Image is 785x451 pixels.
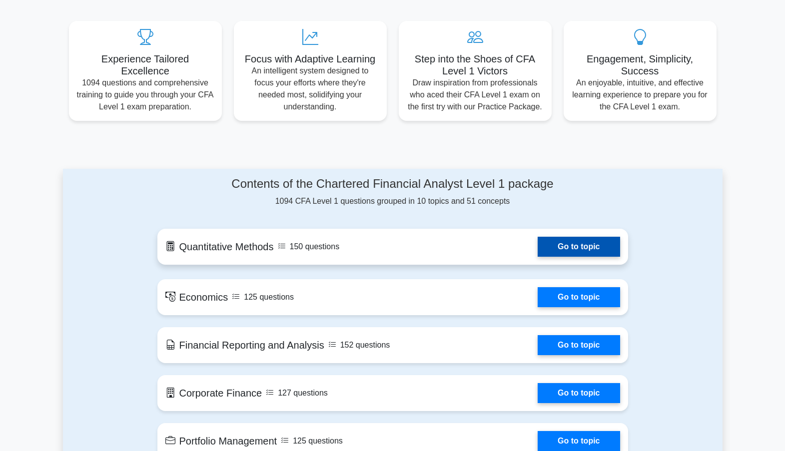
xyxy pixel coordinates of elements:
[572,53,709,77] h5: Engagement, Simplicity, Success
[77,77,214,113] p: 1094 questions and comprehensive training to guide you through your CFA Level 1 exam preparation.
[242,53,379,65] h5: Focus with Adaptive Learning
[407,53,544,77] h5: Step into the Shoes of CFA Level 1 Victors
[538,237,620,257] a: Go to topic
[538,431,620,451] a: Go to topic
[242,65,379,113] p: An intelligent system designed to focus your efforts where they're needed most, solidifying your ...
[157,177,628,191] h4: Contents of the Chartered Financial Analyst Level 1 package
[77,53,214,77] h5: Experience Tailored Excellence
[538,287,620,307] a: Go to topic
[407,77,544,113] p: Draw inspiration from professionals who aced their CFA Level 1 exam on the first try with our Pra...
[538,335,620,355] a: Go to topic
[572,77,709,113] p: An enjoyable, intuitive, and effective learning experience to prepare you for the CFA Level 1 exam.
[157,177,628,207] div: 1094 CFA Level 1 questions grouped in 10 topics and 51 concepts
[538,383,620,403] a: Go to topic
